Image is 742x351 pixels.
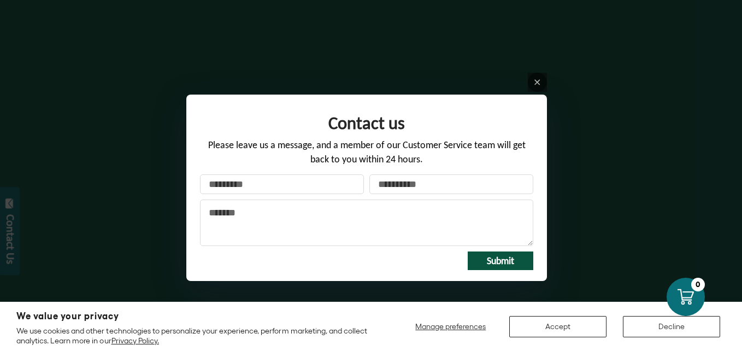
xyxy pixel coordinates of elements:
[468,251,533,270] button: Submit
[409,316,493,337] button: Manage preferences
[623,316,720,337] button: Decline
[200,174,364,194] input: Your name
[200,138,533,174] div: Please leave us a message, and a member of our Customer Service team will get back to you within ...
[691,278,705,291] div: 0
[328,112,405,134] span: Contact us
[16,312,373,321] h2: We value your privacy
[16,326,373,346] p: We use cookies and other technologies to personalize your experience, perform marketing, and coll...
[111,336,159,345] a: Privacy Policy.
[200,200,533,246] textarea: Message
[415,322,486,331] span: Manage preferences
[369,174,533,194] input: Your email
[487,255,514,267] span: Submit
[509,316,606,337] button: Accept
[200,106,533,138] div: Form title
